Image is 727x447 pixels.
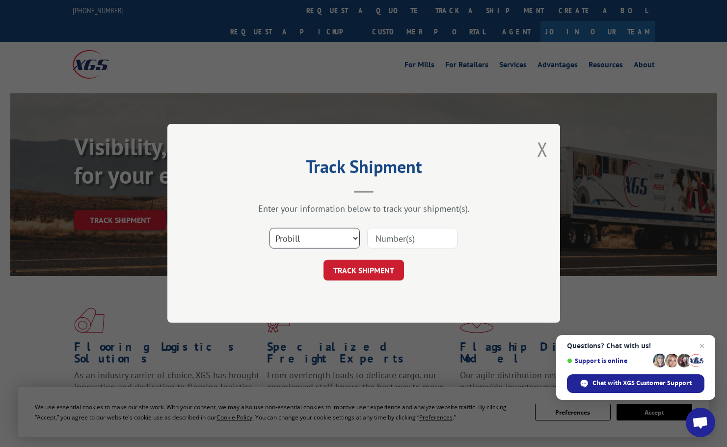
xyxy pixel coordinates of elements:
[567,342,704,350] span: Questions? Chat with us!
[592,379,692,388] span: Chat with XGS Customer Support
[686,408,715,437] div: Open chat
[567,357,649,364] span: Support is online
[323,260,404,281] button: TRACK SHIPMENT
[216,203,511,215] div: Enter your information below to track your shipment(s).
[537,136,548,162] button: Close modal
[567,374,704,393] div: Chat with XGS Customer Support
[216,160,511,178] h2: Track Shipment
[696,340,708,352] span: Close chat
[367,228,458,249] input: Number(s)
